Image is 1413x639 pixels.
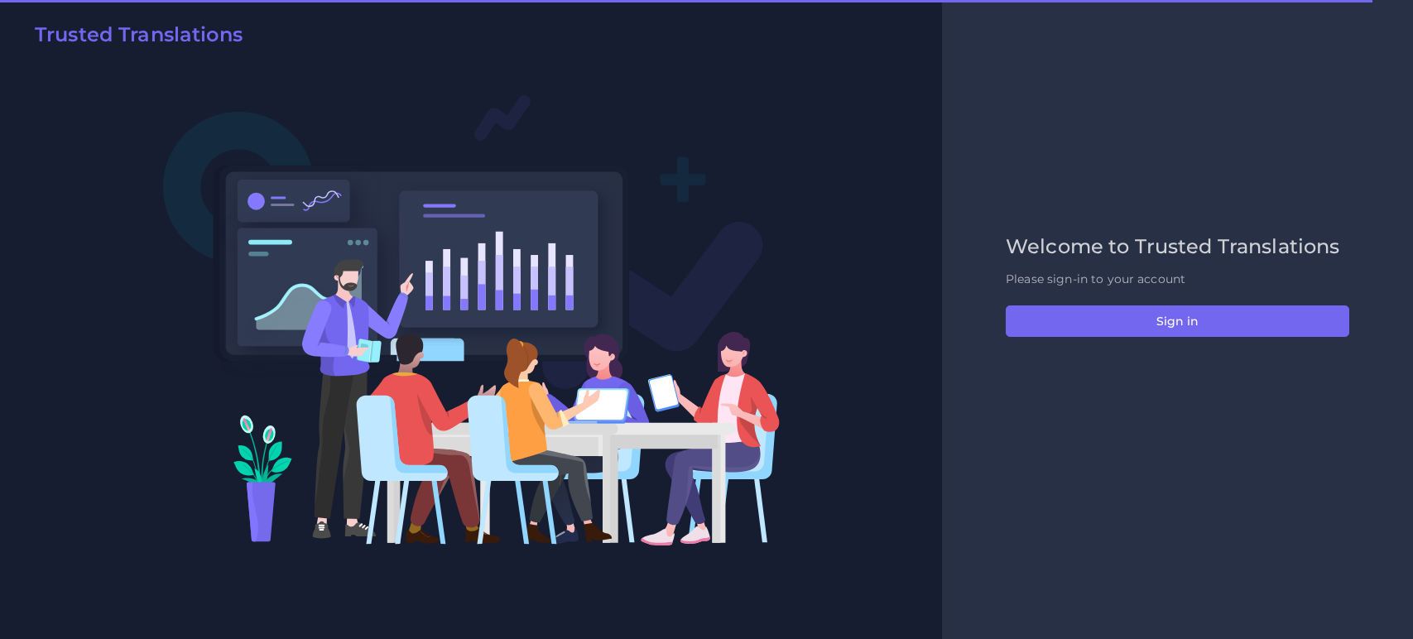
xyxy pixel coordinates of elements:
[1006,235,1349,259] h2: Welcome to Trusted Translations
[1006,271,1349,288] p: Please sign-in to your account
[1006,305,1349,337] button: Sign in
[162,94,781,546] img: Login V2
[23,23,243,53] a: Trusted Translations
[35,23,243,47] h2: Trusted Translations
